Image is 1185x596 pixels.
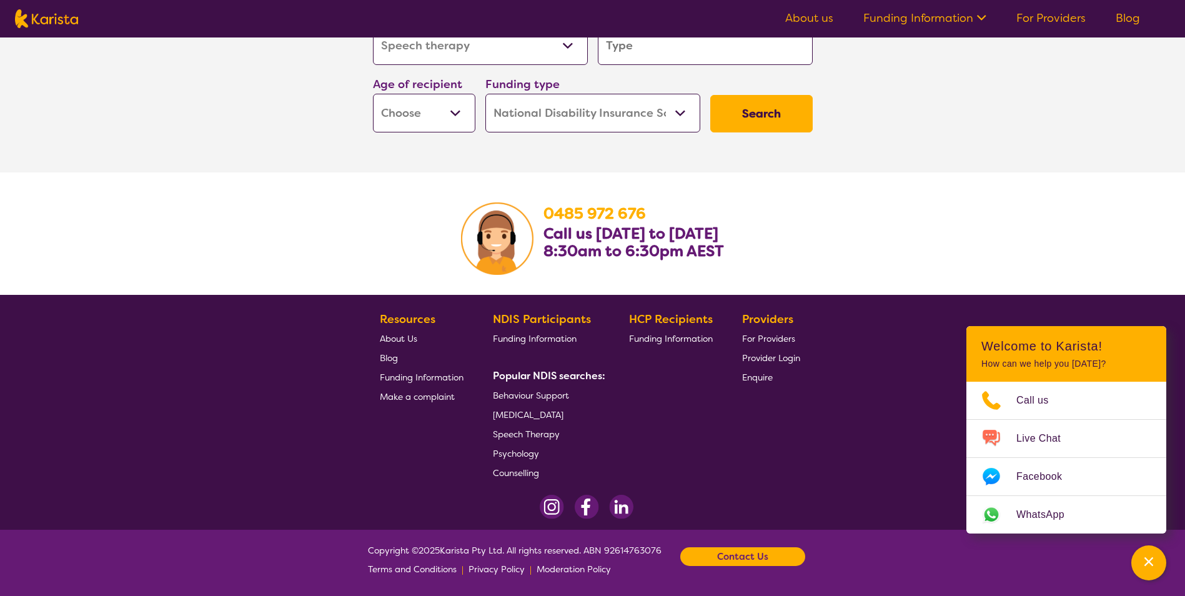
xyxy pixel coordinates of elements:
[485,77,560,92] label: Funding type
[380,367,464,387] a: Funding Information
[717,547,768,566] b: Contact Us
[493,463,600,482] a: Counselling
[742,348,800,367] a: Provider Login
[368,564,457,575] span: Terms and Conditions
[493,409,563,420] span: [MEDICAL_DATA]
[863,11,986,26] a: Funding Information
[742,372,773,383] span: Enquire
[380,329,464,348] a: About Us
[785,11,833,26] a: About us
[493,467,539,479] span: Counselling
[368,560,457,579] a: Terms and Conditions
[629,329,713,348] a: Funding Information
[1016,391,1064,410] span: Call us
[380,391,455,402] span: Make a complaint
[368,541,662,579] span: Copyright © 2025 Karista Pty Ltd. All rights reserved. ABN 92614763076
[609,495,633,519] img: LinkedIn
[966,496,1166,534] a: Web link opens in a new tab.
[1016,11,1086,26] a: For Providers
[710,95,813,132] button: Search
[629,312,713,327] b: HCP Recipients
[493,444,600,463] a: Psychology
[543,241,724,261] b: 8:30am to 6:30pm AEST
[742,312,793,327] b: Providers
[493,424,600,444] a: Speech Therapy
[540,495,564,519] img: Instagram
[469,564,525,575] span: Privacy Policy
[380,348,464,367] a: Blog
[598,26,813,65] input: Type
[493,429,560,440] span: Speech Therapy
[537,564,611,575] span: Moderation Policy
[1116,11,1140,26] a: Blog
[742,352,800,364] span: Provider Login
[742,367,800,387] a: Enquire
[373,77,462,92] label: Age of recipient
[742,329,800,348] a: For Providers
[380,387,464,406] a: Make a complaint
[493,333,577,344] span: Funding Information
[742,333,795,344] span: For Providers
[380,372,464,383] span: Funding Information
[629,333,713,344] span: Funding Information
[1016,429,1076,448] span: Live Chat
[981,339,1151,354] h2: Welcome to Karista!
[380,352,398,364] span: Blog
[981,359,1151,369] p: How can we help you [DATE]?
[461,202,533,275] img: Karista Client Service
[493,390,569,401] span: Behaviour Support
[574,495,599,519] img: Facebook
[493,385,600,405] a: Behaviour Support
[966,326,1166,534] div: Channel Menu
[380,312,435,327] b: Resources
[493,312,591,327] b: NDIS Participants
[966,382,1166,534] ul: Choose channel
[537,560,611,579] a: Moderation Policy
[493,448,539,459] span: Psychology
[493,369,605,382] b: Popular NDIS searches:
[1131,545,1166,580] button: Channel Menu
[469,560,525,579] a: Privacy Policy
[530,560,532,579] p: |
[15,9,78,28] img: Karista logo
[462,560,464,579] p: |
[1016,505,1079,524] span: WhatsApp
[493,405,600,424] a: [MEDICAL_DATA]
[493,329,600,348] a: Funding Information
[1016,467,1077,486] span: Facebook
[380,333,417,344] span: About Us
[543,204,646,224] a: 0485 972 676
[543,224,718,244] b: Call us [DATE] to [DATE]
